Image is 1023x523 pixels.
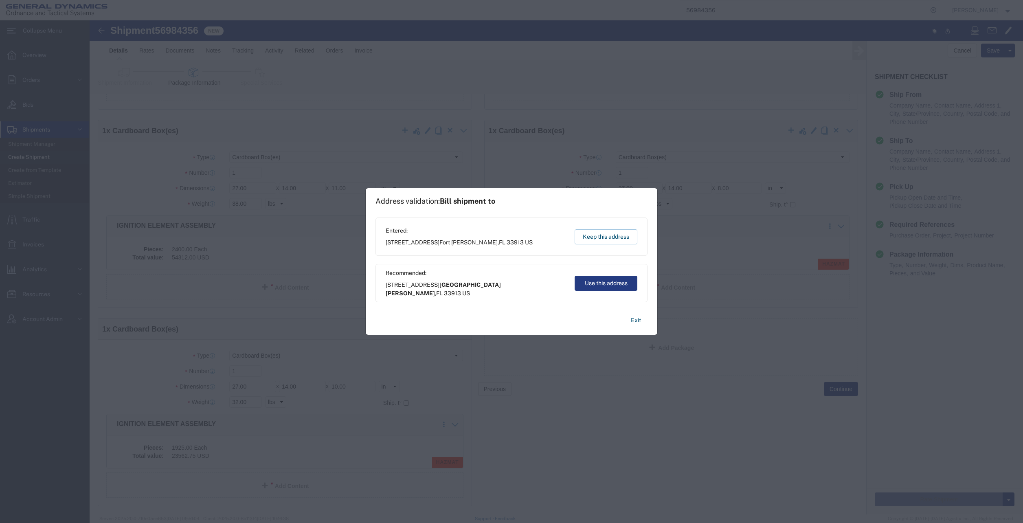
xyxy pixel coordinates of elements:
h1: Address validation: [375,197,495,206]
span: 33913 [507,239,524,246]
span: [GEOGRAPHIC_DATA][PERSON_NAME] [386,281,501,297]
span: Fort [PERSON_NAME] [439,239,498,246]
span: Recommended: [386,269,567,277]
button: Exit [624,313,648,327]
button: Use this address [575,276,637,291]
span: US [525,239,533,246]
span: 33913 [444,290,461,297]
span: [STREET_ADDRESS] , [386,281,567,298]
span: FL [499,239,505,246]
span: [STREET_ADDRESS] , [386,238,533,247]
span: FL [436,290,443,297]
button: Keep this address [575,229,637,244]
span: Bill shipment to [440,197,495,205]
span: US [462,290,470,297]
span: Entered: [386,226,533,235]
